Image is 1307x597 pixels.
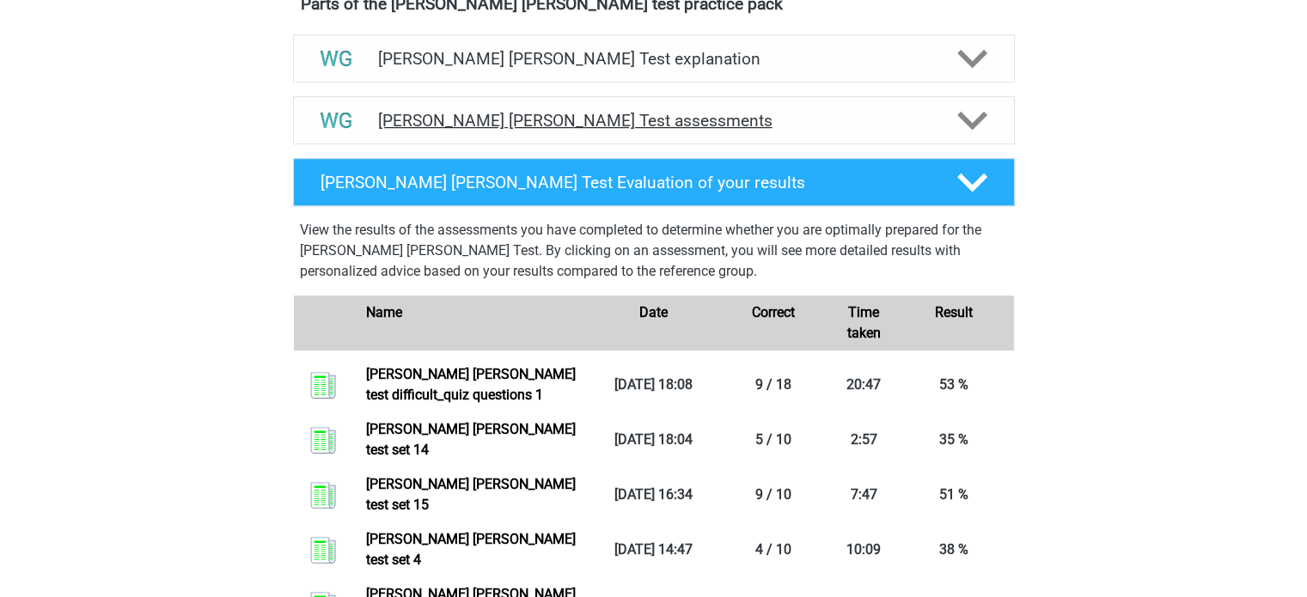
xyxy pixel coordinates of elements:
[286,96,1022,144] a: assessments [PERSON_NAME] [PERSON_NAME] Test assessments
[366,531,576,568] a: [PERSON_NAME] [PERSON_NAME] test set 4
[300,220,1008,282] p: View the results of the assessments you have completed to determine whether you are optimally pre...
[378,49,930,69] h4: [PERSON_NAME] [PERSON_NAME] Test explanation
[366,421,576,458] a: [PERSON_NAME] [PERSON_NAME] test set 14
[353,302,593,344] div: Name
[713,302,834,344] div: Correct
[286,158,1022,206] a: [PERSON_NAME] [PERSON_NAME] Test Evaluation of your results
[366,476,576,513] a: [PERSON_NAME] [PERSON_NAME] test set 15
[321,173,930,192] h4: [PERSON_NAME] [PERSON_NAME] Test Evaluation of your results
[315,99,358,143] img: watson glaser test assessments
[286,34,1022,82] a: explanations [PERSON_NAME] [PERSON_NAME] Test explanation
[594,302,714,344] div: Date
[378,111,930,131] h4: [PERSON_NAME] [PERSON_NAME] Test assessments
[315,37,358,81] img: watson glaser test explanations
[834,302,894,344] div: Time taken
[366,366,576,403] a: [PERSON_NAME] [PERSON_NAME] test difficult_quiz questions 1
[894,302,1014,344] div: Result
